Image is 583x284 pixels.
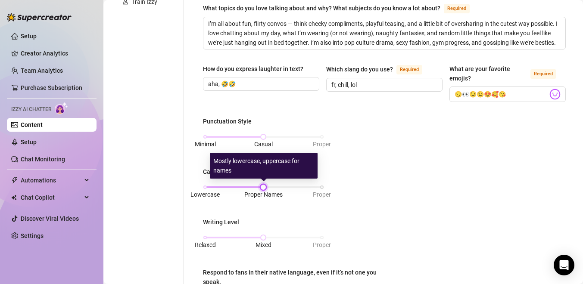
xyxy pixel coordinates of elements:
[444,4,470,13] span: Required
[21,191,82,204] span: Chat Copilot
[21,232,44,239] a: Settings
[21,139,37,145] a: Setup
[203,117,258,126] label: Punctuation Style
[256,241,271,248] span: Mixed
[313,141,331,148] span: Proper
[190,191,220,198] span: Lowercase
[396,65,422,74] span: Required
[203,64,303,74] div: How do you express laughter in text?
[203,117,252,126] div: Punctuation Style
[21,173,82,187] span: Automations
[203,3,440,13] div: What topics do you love talking about and why? What subjects do you know a lot about?
[21,46,90,60] a: Creator Analytics
[203,217,245,227] label: Writing Level
[195,241,216,248] span: Relaxed
[203,167,263,176] label: Capitalization Style
[203,3,479,13] label: What topics do you love talking about and why? What subjects do you know a lot about?
[210,153,318,179] div: Mostly lowercase, uppercase for names
[11,177,18,184] span: thunderbolt
[7,13,72,22] img: logo-BBDzfeDw.svg
[203,217,239,227] div: Writing Level
[203,64,309,74] label: How do you express laughter in text?
[21,156,65,163] a: Chat Monitoring
[244,191,283,198] span: Proper Names
[21,121,43,128] a: Content
[554,255,574,275] div: Open Intercom Messenger
[313,191,331,198] span: Proper
[254,141,273,148] span: Casual
[203,17,565,49] textarea: What topics do you love talking about and why? What subjects do you know a lot about?
[530,69,556,79] span: Required
[449,64,527,83] div: What are your favorite emojis?
[55,102,68,114] img: AI Chatter
[21,215,79,222] a: Discover Viral Videos
[449,64,566,83] label: What are your favorite emojis?
[11,194,17,201] img: Chat Copilot
[195,141,216,148] span: Minimal
[326,64,432,74] label: Which slang do you use?
[549,89,561,100] img: svg%3e
[455,89,548,100] input: What are your favorite emojis?
[208,79,312,89] input: How do you express laughter in text?
[11,105,51,114] span: Izzy AI Chatter
[313,241,331,248] span: Proper
[21,33,37,40] a: Setup
[203,167,257,176] div: Capitalization Style
[21,67,63,74] a: Team Analytics
[331,80,436,90] input: Which slang do you use?
[21,84,82,91] a: Purchase Subscription
[326,65,393,74] div: Which slang do you use?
